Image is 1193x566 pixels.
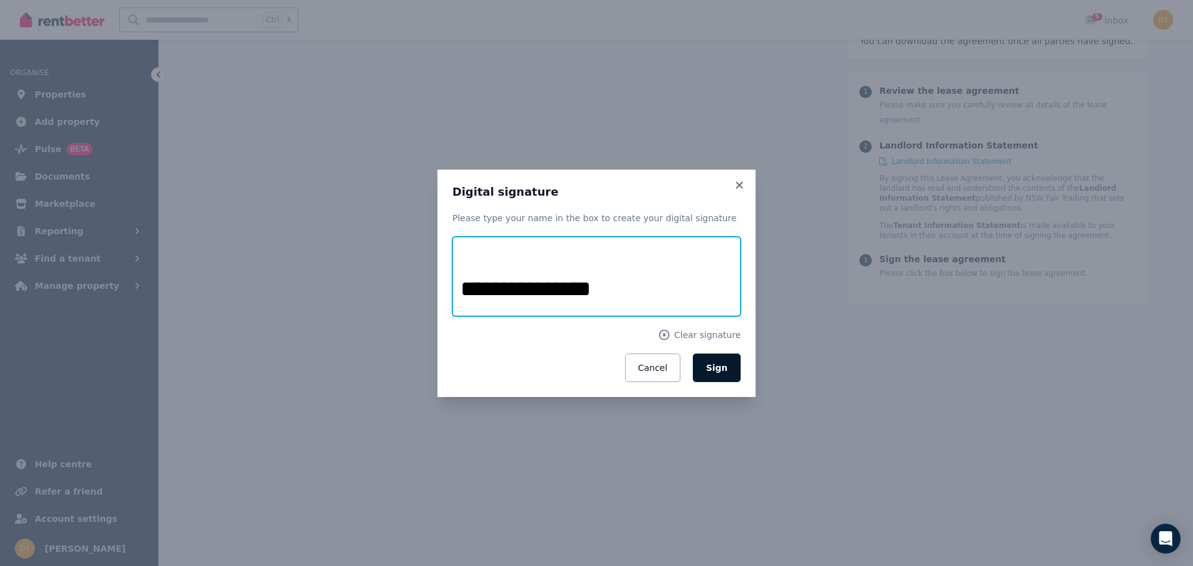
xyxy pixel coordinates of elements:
div: Open Intercom Messenger [1151,524,1181,554]
span: Clear signature [674,329,741,341]
button: Sign [693,354,741,382]
button: Cancel [625,354,680,382]
p: Please type your name in the box to create your digital signature [452,212,741,224]
h3: Digital signature [452,185,741,199]
span: Sign [706,363,728,373]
